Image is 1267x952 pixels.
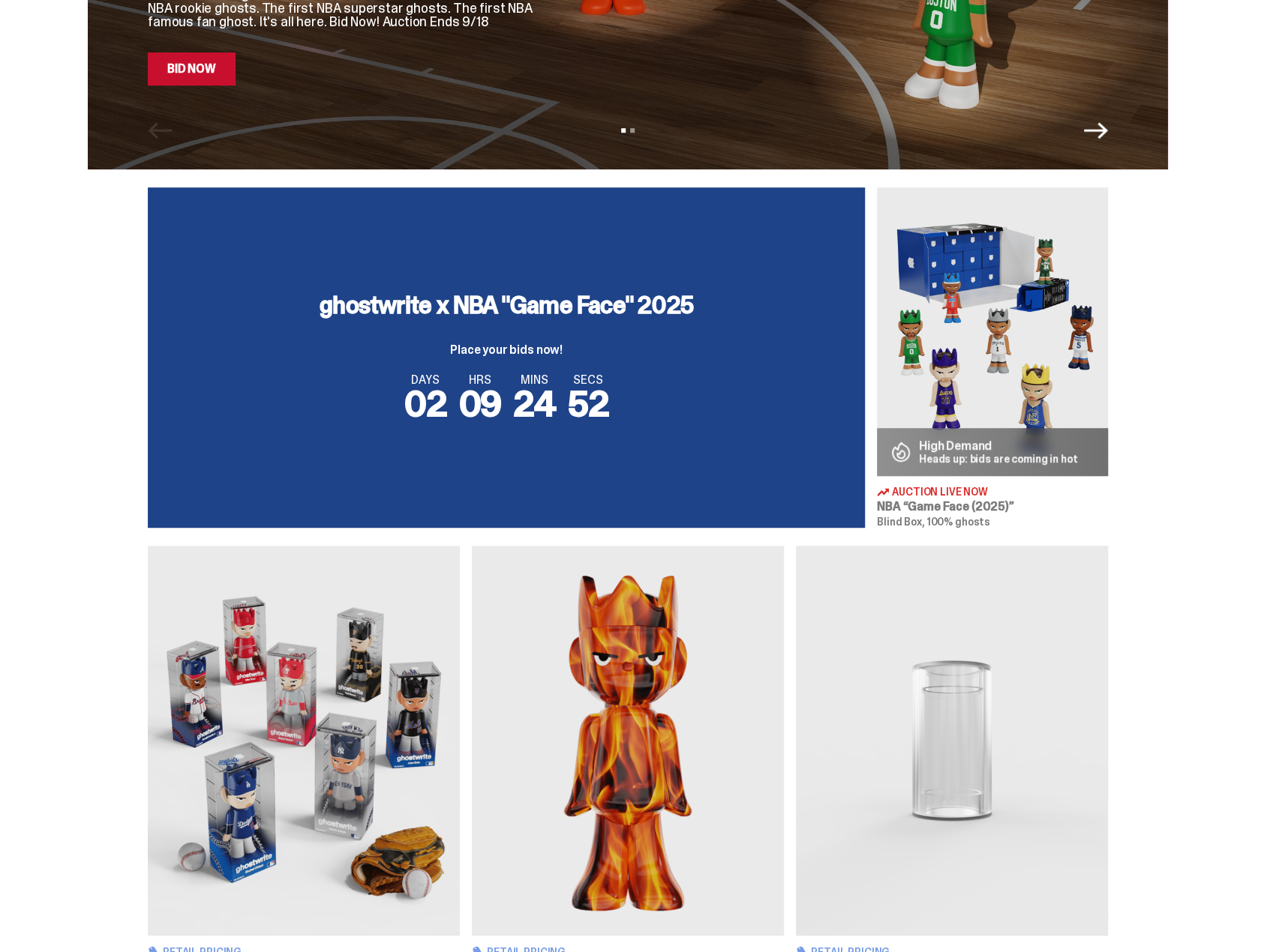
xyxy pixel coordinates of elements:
button: View slide 1 [621,128,626,133]
a: Game Face (2025) High Demand Heads up: bids are coming in hot Auction Live Now [877,187,1108,528]
span: 02 [404,380,447,427]
button: Next [1084,118,1108,142]
span: 09 [458,380,501,427]
img: Display Case for 100% ghosts [796,546,1108,936]
img: Game Face (2025) [148,546,460,936]
span: 100% ghosts [926,515,989,528]
span: DAYS [404,374,447,386]
a: Bid Now [148,52,236,85]
img: Always On Fire [472,546,784,936]
span: HRS [458,374,501,386]
h3: ghostwrite x NBA "Game Face" 2025 [320,293,693,317]
p: High Demand [919,440,1078,452]
span: MINS [513,374,556,386]
span: Auction Live Now [892,486,988,497]
p: Heads up: bids are coming in hot [919,454,1078,464]
button: View slide 2 [630,128,635,133]
p: Place your bids now! [320,344,693,356]
img: Game Face (2025) [877,187,1108,476]
span: SECS [568,374,609,386]
h3: NBA “Game Face (2025)” [877,501,1108,513]
span: 52 [568,380,609,427]
span: 24 [513,380,556,427]
span: Blind Box, [877,515,925,528]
